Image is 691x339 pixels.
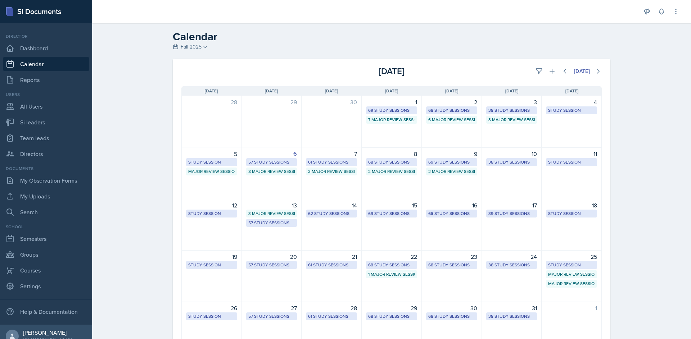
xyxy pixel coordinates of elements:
[486,150,537,158] div: 10
[488,262,535,268] div: 38 Study Sessions
[188,159,235,165] div: Study Session
[3,304,89,319] div: Help & Documentation
[308,313,355,320] div: 61 Study Sessions
[488,210,535,217] div: 39 Study Sessions
[368,271,415,278] div: 1 Major Review Session
[248,262,295,268] div: 57 Study Sessions
[248,159,295,165] div: 57 Study Sessions
[186,98,237,106] div: 28
[368,313,415,320] div: 68 Study Sessions
[368,210,415,217] div: 69 Study Sessions
[366,201,417,210] div: 15
[3,173,89,188] a: My Observation Forms
[368,159,415,165] div: 68 Study Sessions
[248,168,295,175] div: 8 Major Review Sessions
[505,88,518,94] span: [DATE]
[186,150,237,158] div: 5
[306,98,357,106] div: 30
[366,252,417,261] div: 22
[308,159,355,165] div: 61 Study Sessions
[428,210,475,217] div: 68 Study Sessions
[486,252,537,261] div: 24
[428,168,475,175] div: 2 Major Review Sessions
[308,210,355,217] div: 62 Study Sessions
[546,150,597,158] div: 11
[445,88,458,94] span: [DATE]
[246,150,297,158] div: 6
[306,252,357,261] div: 21
[3,99,89,114] a: All Users
[548,262,595,268] div: Study Session
[188,168,235,175] div: Major Review Session
[368,116,415,123] div: 7 Major Review Sessions
[248,313,295,320] div: 57 Study Sessions
[428,313,475,320] div: 68 Study Sessions
[23,329,72,336] div: [PERSON_NAME]
[546,98,597,106] div: 4
[428,116,475,123] div: 6 Major Review Sessions
[488,159,535,165] div: 38 Study Sessions
[308,168,355,175] div: 3 Major Review Sessions
[188,210,235,217] div: Study Session
[3,232,89,246] a: Semesters
[486,98,537,106] div: 3
[3,147,89,161] a: Directors
[368,107,415,114] div: 69 Study Sessions
[205,88,218,94] span: [DATE]
[565,88,578,94] span: [DATE]
[548,280,595,287] div: Major Review Session
[3,165,89,172] div: Documents
[3,279,89,293] a: Settings
[246,201,297,210] div: 13
[574,68,590,74] div: [DATE]
[428,262,475,268] div: 68 Study Sessions
[3,91,89,98] div: Users
[486,304,537,312] div: 31
[428,159,475,165] div: 69 Study Sessions
[488,107,535,114] div: 38 Study Sessions
[366,150,417,158] div: 8
[548,210,595,217] div: Study Session
[188,313,235,320] div: Study Session
[3,263,89,278] a: Courses
[3,115,89,129] a: Si leaders
[186,304,237,312] div: 26
[181,43,202,51] span: Fall 2025
[246,304,297,312] div: 27
[385,88,398,94] span: [DATE]
[486,201,537,210] div: 17
[366,98,417,106] div: 1
[3,205,89,219] a: Search
[248,220,295,226] div: 57 Study Sessions
[548,271,595,278] div: Major Review Session
[3,224,89,230] div: School
[3,131,89,145] a: Team leads
[186,201,237,210] div: 12
[546,252,597,261] div: 25
[265,88,278,94] span: [DATE]
[488,116,535,123] div: 3 Major Review Sessions
[306,201,357,210] div: 14
[308,262,355,268] div: 61 Study Sessions
[428,107,475,114] div: 68 Study Sessions
[321,65,461,78] div: [DATE]
[3,247,89,262] a: Groups
[426,252,477,261] div: 23
[3,189,89,203] a: My Uploads
[3,33,89,40] div: Director
[246,98,297,106] div: 29
[3,73,89,87] a: Reports
[3,57,89,71] a: Calendar
[248,210,295,217] div: 3 Major Review Sessions
[426,150,477,158] div: 9
[569,65,595,77] button: [DATE]
[306,304,357,312] div: 28
[426,304,477,312] div: 30
[546,304,597,312] div: 1
[548,159,595,165] div: Study Session
[366,304,417,312] div: 29
[368,262,415,268] div: 68 Study Sessions
[246,252,297,261] div: 20
[368,168,415,175] div: 2 Major Review Sessions
[426,201,477,210] div: 16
